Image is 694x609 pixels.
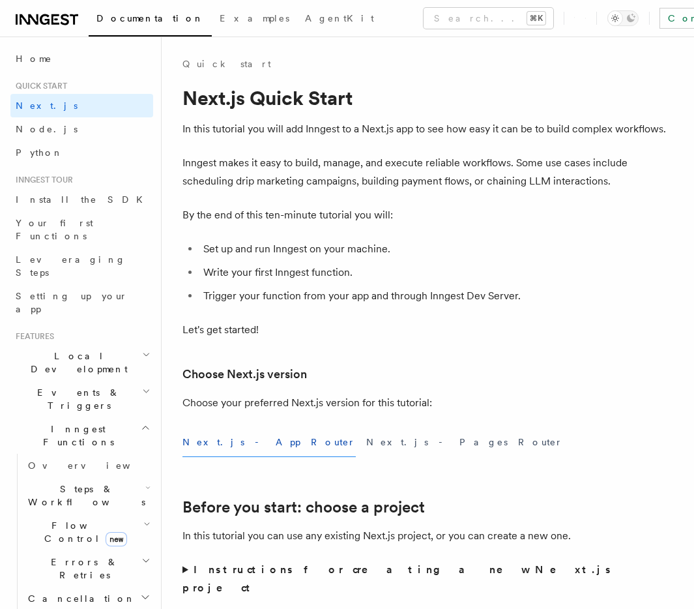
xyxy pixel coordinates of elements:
h1: Next.js Quick Start [182,86,673,110]
span: Local Development [10,349,142,376]
span: Documentation [96,13,204,23]
span: Python [16,147,63,158]
a: Setting up your app [10,284,153,321]
p: By the end of this ten-minute tutorial you will: [182,206,673,224]
span: Setting up your app [16,291,128,314]
li: Trigger your function from your app and through Inngest Dev Server. [199,287,673,305]
button: Next.js - Pages Router [366,428,563,457]
kbd: ⌘K [527,12,545,25]
button: Flow Controlnew [23,514,153,550]
span: Next.js [16,100,78,111]
button: Search...⌘K [424,8,553,29]
button: Events & Triggers [10,381,153,417]
li: Write your first Inngest function. [199,263,673,282]
span: Errors & Retries [23,556,141,582]
p: Inngest makes it easy to build, manage, and execute reliable workflows. Some use cases include sc... [182,154,673,190]
button: Errors & Retries [23,550,153,587]
span: Features [10,331,54,342]
span: Events & Triggers [10,386,142,412]
span: Inngest Functions [10,423,141,449]
a: Documentation [89,4,212,37]
a: Choose Next.js version [182,365,307,383]
span: AgentKit [305,13,374,23]
span: Inngest tour [10,175,73,185]
span: Steps & Workflows [23,483,145,509]
button: Next.js - App Router [182,428,356,457]
span: Leveraging Steps [16,254,126,278]
span: new [106,532,127,546]
a: Leveraging Steps [10,248,153,284]
a: Install the SDK [10,188,153,211]
p: Choose your preferred Next.js version for this tutorial: [182,394,673,412]
span: Overview [28,460,162,471]
span: Your first Functions [16,218,93,241]
p: In this tutorial you will add Inngest to a Next.js app to see how easy it can be to build complex... [182,120,673,138]
a: Overview [23,454,153,477]
strong: Instructions for creating a new Next.js project [182,563,613,594]
summary: Instructions for creating a new Next.js project [182,561,673,597]
span: Node.js [16,124,78,134]
a: Examples [212,4,297,35]
span: Install the SDK [16,194,151,205]
p: In this tutorial you can use any existing Next.js project, or you can create a new one. [182,527,673,545]
a: Before you start: choose a project [182,498,425,516]
li: Set up and run Inngest on your machine. [199,240,673,258]
button: Local Development [10,344,153,381]
a: Your first Functions [10,211,153,248]
a: Home [10,47,153,70]
span: Flow Control [23,519,143,545]
a: Node.js [10,117,153,141]
button: Toggle dark mode [607,10,639,26]
a: AgentKit [297,4,382,35]
span: Cancellation [23,592,136,605]
p: Let's get started! [182,321,673,339]
button: Inngest Functions [10,417,153,454]
button: Steps & Workflows [23,477,153,514]
a: Quick start [182,57,271,70]
a: Next.js [10,94,153,117]
span: Home [16,52,52,65]
span: Quick start [10,81,67,91]
a: Python [10,141,153,164]
span: Examples [220,13,289,23]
